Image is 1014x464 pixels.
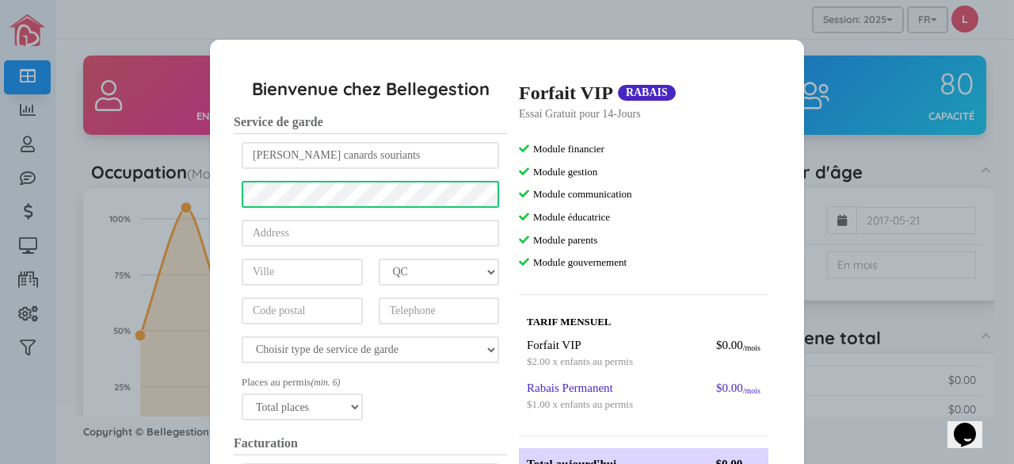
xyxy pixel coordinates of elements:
div: $1.00 x enfants au permis [527,397,760,412]
h5: Bienvenue chez Bellegestion [252,79,490,105]
div: Module gestion [519,165,768,180]
div: TARIF MENSUEL [519,315,768,330]
div: Forfait VIP [519,79,768,106]
div: $0.00 [716,380,743,397]
div: Essai Gratuit pour 14-Jours [519,106,768,122]
div: Module gouvernement [519,255,768,270]
input: Address [242,220,499,247]
div: $2.00 x enfants au permis [527,355,760,370]
h3: Facturation [234,436,507,455]
div: Module financier [519,142,768,157]
label: Places au permis [242,375,340,390]
div: Rabais Permanent [527,380,613,397]
small: (min. 6) [311,378,340,388]
h3: Service de garde [234,115,507,134]
div: RABAIS [618,85,676,101]
iframe: chat widget [947,401,998,448]
div: Forfait VIP [527,337,581,354]
div: /mois [743,385,760,397]
input: Ville [242,259,363,286]
input: Code postal [242,297,363,324]
input: Nom du service de garde [242,142,499,169]
div: Module communication [519,187,768,202]
div: Module éducatrice [519,210,768,225]
div: /mois [743,343,760,354]
input: Telephone [379,297,500,324]
div: $0.00 [716,337,743,354]
div: Module parents [519,233,768,248]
